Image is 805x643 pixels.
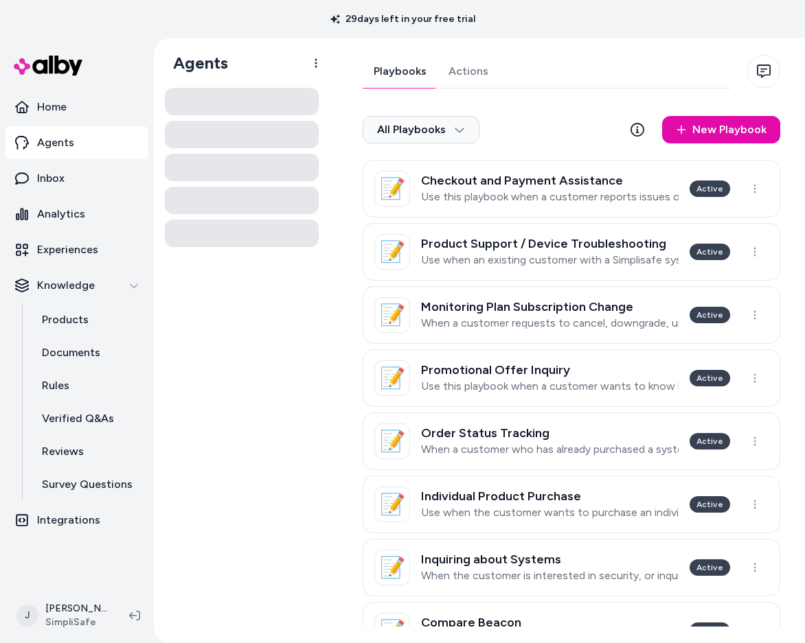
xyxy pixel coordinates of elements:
span: All Playbooks [377,123,465,137]
div: Active [690,559,730,576]
a: Survey Questions [28,468,148,501]
button: J[PERSON_NAME]SimpliSafe [8,594,118,638]
p: Agents [37,135,74,151]
p: When a customer who has already purchased a system wants to track or change the status of their e... [421,443,679,456]
div: Active [690,307,730,323]
p: Integrations [37,512,100,528]
a: 📝Inquiring about SystemsWhen the customer is interested in security, or inquiring about general s... [363,539,780,596]
span: J [16,605,38,627]
a: Home [5,91,148,124]
a: Integrations [5,504,148,537]
img: alby Logo [14,56,82,75]
h3: Compare Beacon [421,616,679,629]
p: Reviews [42,443,84,460]
p: Use this playbook when a customer wants to know how to get the best deal or promo available. [421,379,679,393]
h3: Individual Product Purchase [421,489,679,503]
a: Actions [438,55,499,88]
span: SimpliSafe [45,616,107,629]
p: Use this playbook when a customer reports issues or errors during the checkout process, such as p... [421,190,679,204]
a: 📝Order Status TrackingWhen a customer who has already purchased a system wants to track or change... [363,412,780,470]
div: 📝 [374,550,410,585]
div: 📝 [374,297,410,333]
p: Verified Q&As [42,410,114,427]
div: Active [690,496,730,513]
h3: Product Support / Device Troubleshooting [421,237,679,250]
div: Active [690,433,730,449]
button: All Playbooks [363,116,479,143]
div: Active [690,244,730,260]
h3: Monitoring Plan Subscription Change [421,300,679,314]
h3: Inquiring about Systems [421,552,679,566]
a: 📝Product Support / Device TroubleshootingUse when an existing customer with a Simplisafe system i... [363,223,780,281]
a: Verified Q&As [28,402,148,435]
p: [PERSON_NAME] [45,602,107,616]
p: Experiences [37,242,98,258]
a: Experiences [5,233,148,266]
p: Survey Questions [42,476,133,493]
h3: Checkout and Payment Assistance [421,174,679,187]
a: Agents [5,126,148,159]
a: 📝Individual Product PurchaseUse when the customer wants to purchase an individual product or sens... [363,476,780,533]
a: Inbox [5,162,148,195]
a: Rules [28,369,148,402]
p: When the customer is interested in security, or inquiring about general security system topics. [421,569,679,583]
div: 📝 [374,423,410,459]
p: Rules [42,377,69,394]
p: Documents [42,344,100,361]
p: Analytics [37,206,85,222]
h3: Promotional Offer Inquiry [421,363,679,377]
h3: Order Status Tracking [421,426,679,440]
p: Use when the customer wants to purchase an individual product or sensor. [421,506,679,519]
button: Knowledge [5,269,148,302]
a: 📝Promotional Offer InquiryUse this playbook when a customer wants to know how to get the best dea... [363,349,780,407]
div: 📝 [374,171,410,207]
p: When a customer requests to cancel, downgrade, upgrade, suspend or change their monitoring plan s... [421,316,679,330]
a: Reviews [28,435,148,468]
h1: Agents [162,53,228,73]
p: Knowledge [37,277,95,294]
div: 📝 [374,360,410,396]
p: Inbox [37,170,65,187]
div: Active [690,180,730,197]
a: Playbooks [363,55,438,88]
div: Active [690,622,730,639]
a: 📝Monitoring Plan Subscription ChangeWhen a customer requests to cancel, downgrade, upgrade, suspe... [363,286,780,344]
div: Active [690,370,730,386]
p: Use when an existing customer with a Simplisafe system is having trouble getting a specific devic... [421,253,679,267]
a: Products [28,303,148,336]
p: Products [42,312,89,328]
p: Home [37,99,67,115]
a: 📝Checkout and Payment AssistanceUse this playbook when a customer reports issues or errors during... [363,160,780,218]
div: 📝 [374,234,410,270]
p: 29 days left in your free trial [322,12,484,26]
div: 📝 [374,487,410,522]
a: Documents [28,336,148,369]
a: New Playbook [662,116,780,143]
a: Analytics [5,198,148,231]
